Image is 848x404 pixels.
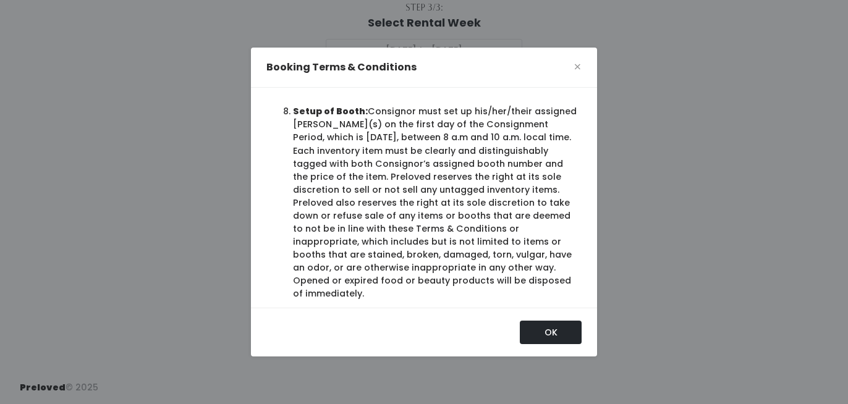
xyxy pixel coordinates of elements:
[293,105,577,300] li: Consignor must set up his/her/their assigned [PERSON_NAME](s) on the first day of the Consignment...
[574,57,582,77] button: Close
[293,105,368,117] b: Setup of Booth:
[520,321,582,344] button: OK
[574,57,582,77] span: ×
[266,60,417,75] h5: Booking Terms & Conditions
